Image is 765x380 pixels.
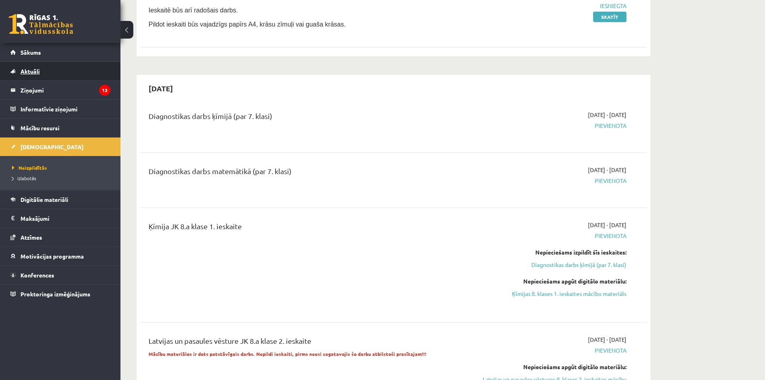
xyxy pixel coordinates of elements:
span: Pievienota [475,346,626,355]
span: Mācību resursi [20,124,59,131]
a: Skatīt [593,12,626,22]
a: Mācību resursi [10,119,110,137]
span: Ieskaitē būs arī radošais darbs. [149,7,238,14]
span: [DEMOGRAPHIC_DATA] [20,143,84,150]
span: Pievienota [475,177,626,185]
span: [DATE] - [DATE] [588,335,626,344]
a: Atzīmes [10,228,110,246]
h2: [DATE] [141,79,181,98]
legend: Informatīvie ziņojumi [20,100,110,118]
span: Pildot ieskaiti būs vajadzīgs papīrs A4, krāsu zīmuļi vai guaša krāsas. [149,21,346,28]
div: Latvijas un pasaules vēsture JK 8.a klase 2. ieskaite [149,335,463,350]
a: Neizpildītās [12,164,112,171]
span: Iesniegta [475,2,626,10]
span: Konferences [20,271,54,279]
i: 13 [99,85,110,96]
span: Sākums [20,49,41,56]
a: [DEMOGRAPHIC_DATA] [10,138,110,156]
strong: Mācību materiālos ir dots patstāvīgais darbs. Nepildi ieskaiti, pirms neesi sagatavojis šo darbu ... [149,351,426,357]
a: Aktuāli [10,62,110,80]
legend: Maksājumi [20,209,110,228]
a: Sākums [10,43,110,62]
div: Ķīmija JK 8.a klase 1. ieskaite [149,221,463,236]
a: Rīgas 1. Tālmācības vidusskola [9,14,73,34]
span: Pievienota [475,232,626,240]
legend: Ziņojumi [20,81,110,99]
a: Proktoringa izmēģinājums [10,285,110,303]
div: Nepieciešams apgūt digitālo materiālu: [475,363,626,371]
span: Neizpildītās [12,164,47,171]
a: Ķīmijas 8. klases 1. ieskaites mācību materiāls [475,290,626,298]
span: Pievienota [475,121,626,130]
span: Motivācijas programma [20,253,84,260]
div: Diagnostikas darbs matemātikā (par 7. klasi) [149,166,463,181]
span: Izlabotās [12,175,36,181]
a: Motivācijas programma [10,247,110,265]
div: Nepieciešams apgūt digitālo materiālu: [475,277,626,286]
a: Diagnostikas darbs ķīmijā (par 7. klasi) [475,261,626,269]
span: Atzīmes [20,234,42,241]
div: Diagnostikas darbs ķīmijā (par 7. klasi) [149,111,463,125]
span: [DATE] - [DATE] [588,111,626,119]
a: Digitālie materiāli [10,190,110,209]
a: Ziņojumi13 [10,81,110,99]
div: Nepieciešams izpildīt šīs ieskaites: [475,248,626,257]
span: [DATE] - [DATE] [588,166,626,174]
a: Izlabotās [12,175,112,182]
a: Maksājumi [10,209,110,228]
span: Digitālie materiāli [20,196,68,203]
a: Informatīvie ziņojumi [10,100,110,118]
span: [DATE] - [DATE] [588,221,626,229]
span: Proktoringa izmēģinājums [20,290,90,298]
a: Konferences [10,266,110,284]
span: Aktuāli [20,68,40,75]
